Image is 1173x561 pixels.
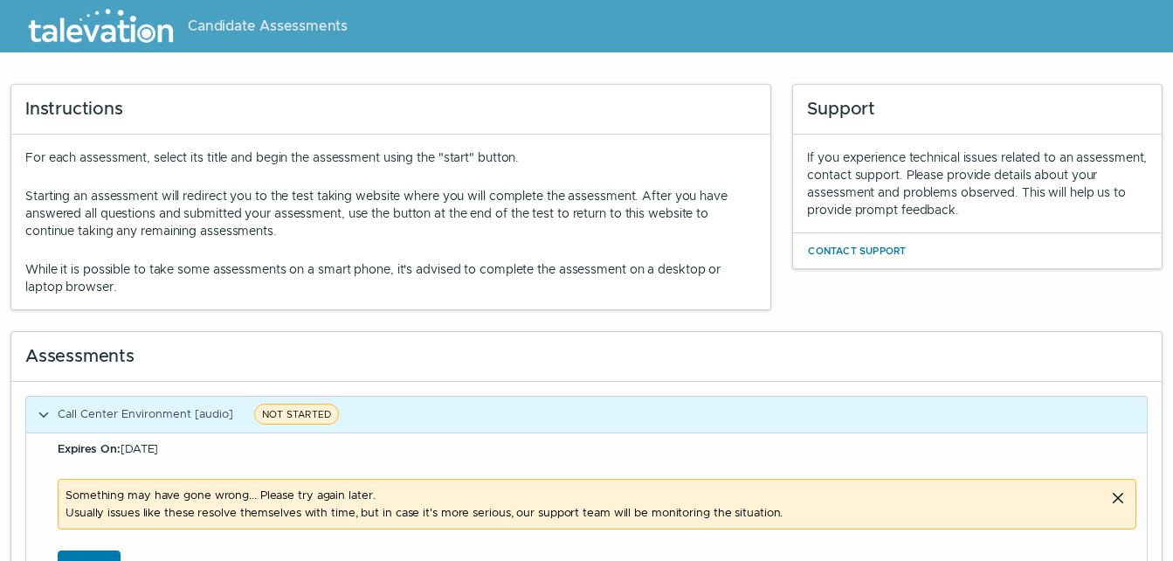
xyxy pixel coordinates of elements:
[21,4,181,48] img: Talevation_Logo_Transparent_white.png
[254,404,339,425] span: NOT STARTED
[807,240,907,261] button: Contact Support
[26,397,1147,433] button: Call Center Environment [audio]NOT STARTED
[11,85,770,135] div: Instructions
[58,441,121,456] b: Expires On:
[1107,487,1128,508] button: Close alert
[25,260,756,295] p: While it is possible to take some assessments on a smart phone, it's advised to complete the asse...
[25,187,756,239] p: Starting an assessment will redirect you to the test taking website where you will complete the a...
[807,149,1148,218] div: If you experience technical issues related to an assessment, contact support. Please provide deta...
[188,16,348,37] span: Candidate Assessments
[89,14,115,28] span: Help
[58,441,158,456] span: [DATE]
[11,332,1162,382] div: Assessments
[66,487,1097,522] span: Something may have gone wrong... Please try again later. Usually issues like these resolve themse...
[793,85,1162,135] div: Support
[25,149,756,295] div: For each assessment, select its title and begin the assessment using the "start" button.
[58,406,233,421] span: Call Center Environment [audio]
